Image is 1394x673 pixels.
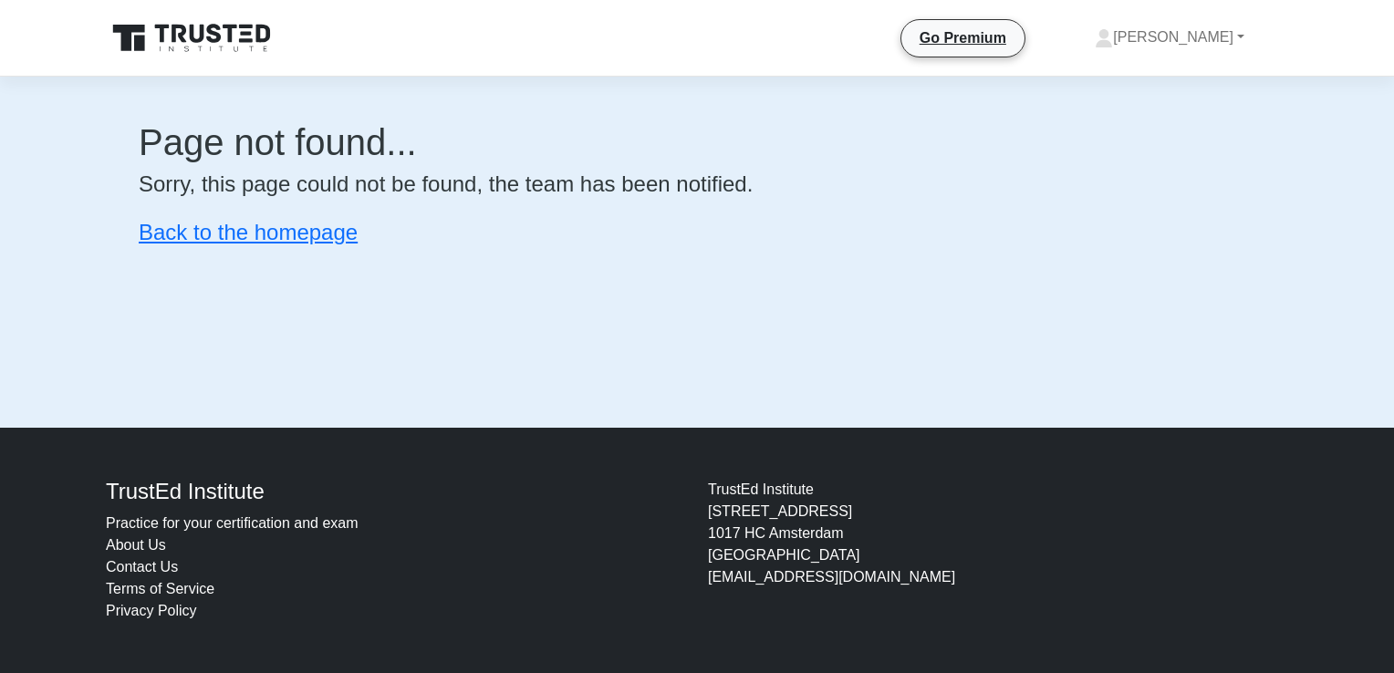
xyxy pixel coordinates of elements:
[106,479,686,505] h4: TrustEd Institute
[139,171,1255,198] h4: Sorry, this page could not be found, the team has been notified.
[106,515,359,531] a: Practice for your certification and exam
[106,559,178,575] a: Contact Us
[106,603,197,618] a: Privacy Policy
[106,537,166,553] a: About Us
[697,479,1299,622] div: TrustEd Institute [STREET_ADDRESS] 1017 HC Amsterdam [GEOGRAPHIC_DATA] [EMAIL_ADDRESS][DOMAIN_NAME]
[106,581,214,596] a: Terms of Service
[139,120,1255,164] h1: Page not found...
[139,220,358,244] a: Back to the homepage
[1051,19,1288,56] a: [PERSON_NAME]
[909,26,1017,49] a: Go Premium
